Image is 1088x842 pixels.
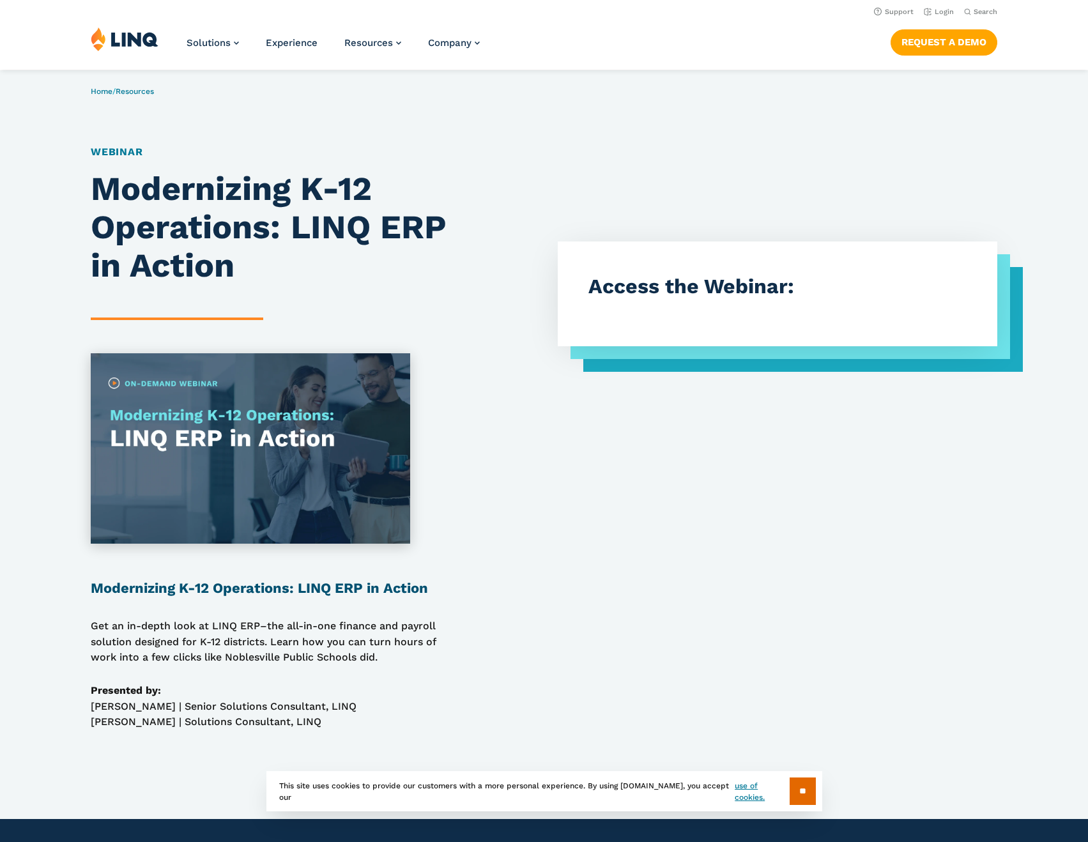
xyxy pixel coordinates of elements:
span: Solutions [187,37,231,49]
nav: Button Navigation [891,27,997,55]
strong: Presented by: [91,684,161,696]
p: Get an in-depth look at LINQ ERP–the all-in-one finance and payroll solution designed for K-12 di... [91,618,452,665]
a: Resources [344,37,401,49]
span: / [91,87,154,96]
h1: Modernizing K-12 Operations: LINQ ERP in Action [91,170,452,284]
div: This site uses cookies to provide our customers with a more personal experience. By using [DOMAIN... [266,771,822,811]
p: [PERSON_NAME] | Senior Solutions Consultant, LINQ [PERSON_NAME] | Solutions Consultant, LINQ [91,683,452,730]
span: Search [974,8,997,16]
a: Solutions [187,37,239,49]
a: Resources [116,87,154,96]
button: Open Search Bar [964,7,997,17]
a: Home [91,87,112,96]
a: use of cookies. [735,780,789,803]
a: Webinar [91,146,143,158]
a: Experience [266,37,318,49]
span: Company [428,37,471,49]
a: Request a Demo [891,29,997,55]
span: Resources [344,37,393,49]
a: Support [874,8,914,16]
img: Session 2 Thumbnail [91,353,410,544]
a: Login [924,8,954,16]
h2: Modernizing K-12 Operations: LINQ ERP in Action [91,579,452,597]
a: Company [428,37,480,49]
img: LINQ | K‑12 Software [91,27,158,51]
h3: Access the Webinar: [588,272,967,301]
nav: Primary Navigation [187,27,480,69]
